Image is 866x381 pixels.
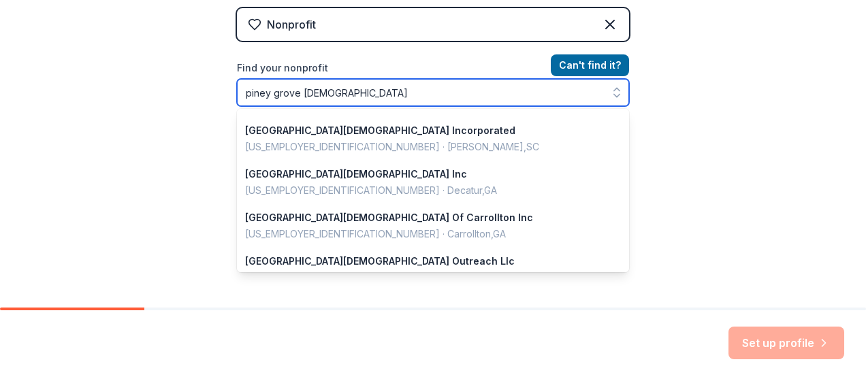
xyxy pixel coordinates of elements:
[245,226,605,242] div: [US_EMPLOYER_IDENTIFICATION_NUMBER] · Carrollton , GA
[245,269,605,286] div: [US_EMPLOYER_IDENTIFICATION_NUMBER] · [PERSON_NAME] , KY
[245,182,605,199] div: [US_EMPLOYER_IDENTIFICATION_NUMBER] · Decatur , GA
[245,210,605,226] div: [GEOGRAPHIC_DATA][DEMOGRAPHIC_DATA] Of Carrollton Inc
[245,166,605,182] div: [GEOGRAPHIC_DATA][DEMOGRAPHIC_DATA] Inc
[237,79,629,106] input: Search by name, EIN, or city
[245,139,605,155] div: [US_EMPLOYER_IDENTIFICATION_NUMBER] · [PERSON_NAME] , SC
[245,122,605,139] div: [GEOGRAPHIC_DATA][DEMOGRAPHIC_DATA] Incorporated
[245,253,605,269] div: [GEOGRAPHIC_DATA][DEMOGRAPHIC_DATA] Outreach Llc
